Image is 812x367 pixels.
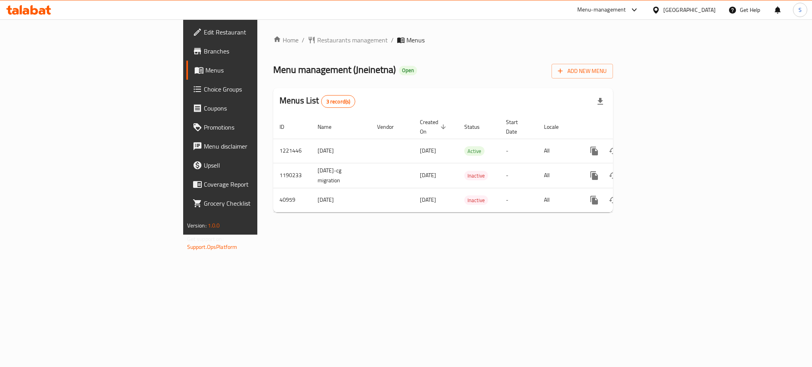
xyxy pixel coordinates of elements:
span: Menu management ( Jneinetna ) [273,61,396,78]
div: Open [399,66,417,75]
span: Created On [420,117,448,136]
div: Inactive [464,195,488,205]
a: Menus [186,61,319,80]
a: Edit Restaurant [186,23,319,42]
td: [DATE]-cg migration [311,163,371,188]
nav: breadcrumb [273,35,613,45]
a: Branches [186,42,319,61]
a: Coupons [186,99,319,118]
span: 1.0.0 [208,220,220,231]
td: All [538,188,578,212]
li: / [391,35,394,45]
span: [DATE] [420,145,436,156]
span: [DATE] [420,170,436,180]
span: Edit Restaurant [204,27,312,37]
td: - [500,188,538,212]
a: Restaurants management [308,35,388,45]
span: Promotions [204,122,312,132]
a: Coverage Report [186,175,319,194]
a: Upsell [186,156,319,175]
a: Support.OpsPlatform [187,242,237,252]
table: enhanced table [273,115,667,212]
div: Export file [591,92,610,111]
div: Menu-management [577,5,626,15]
span: Active [464,147,485,156]
span: Open [399,67,417,74]
span: Coupons [204,103,312,113]
th: Actions [578,115,667,139]
a: Choice Groups [186,80,319,99]
span: Branches [204,46,312,56]
button: Add New Menu [552,64,613,78]
span: Menus [406,35,425,45]
span: Status [464,122,490,132]
a: Grocery Checklist [186,194,319,213]
span: S [799,6,802,14]
span: Upsell [204,161,312,170]
button: more [585,141,604,161]
span: Vendor [377,122,404,132]
span: ID [280,122,295,132]
button: more [585,191,604,210]
span: Locale [544,122,569,132]
span: Add New Menu [558,66,607,76]
span: Inactive [464,171,488,180]
button: Change Status [604,191,623,210]
button: more [585,166,604,185]
a: Menu disclaimer [186,137,319,156]
td: All [538,163,578,188]
span: Choice Groups [204,84,312,94]
span: [DATE] [420,195,436,205]
div: [GEOGRAPHIC_DATA] [663,6,716,14]
span: 3 record(s) [322,98,355,105]
span: Coverage Report [204,180,312,189]
td: - [500,163,538,188]
td: [DATE] [311,188,371,212]
button: Change Status [604,166,623,185]
span: Menu disclaimer [204,141,312,151]
span: Menus [205,65,312,75]
td: All [538,139,578,163]
td: [DATE] [311,139,371,163]
span: Start Date [506,117,528,136]
div: Active [464,146,485,156]
span: Grocery Checklist [204,199,312,208]
span: Restaurants management [317,35,388,45]
div: Total records count [321,95,356,108]
a: Promotions [186,118,319,137]
span: Inactive [464,196,488,205]
span: Version: [187,220,207,231]
td: - [500,139,538,163]
span: Get support on: [187,234,224,244]
span: Name [318,122,342,132]
h2: Menus List [280,95,355,108]
button: Change Status [604,141,623,161]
